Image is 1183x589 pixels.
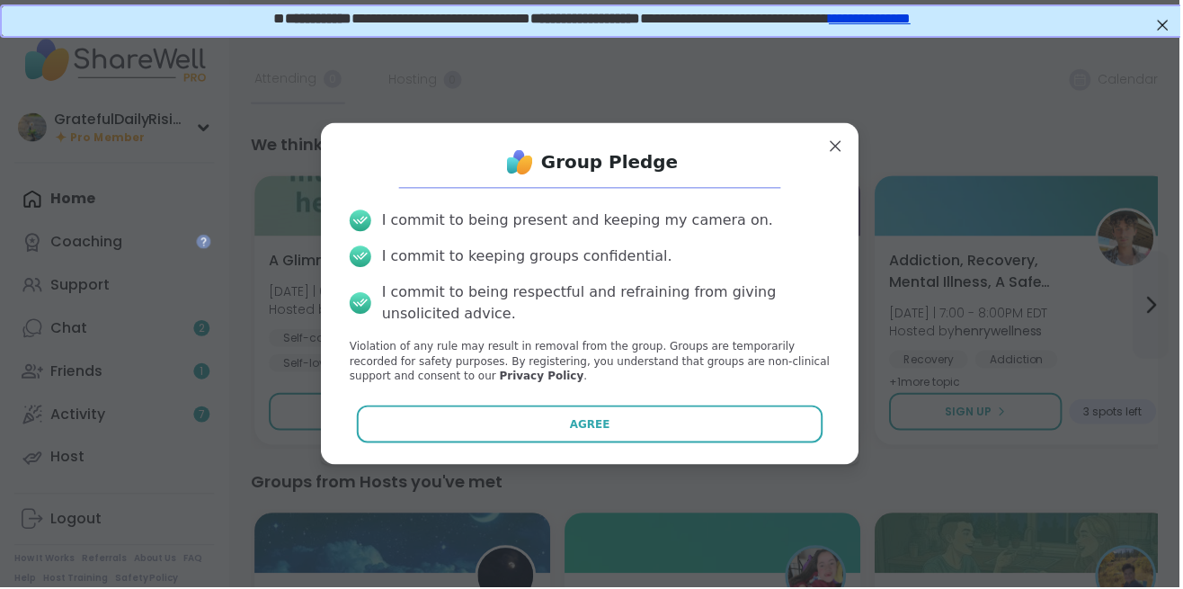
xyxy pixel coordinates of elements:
img: ShareWell Logo [503,145,539,181]
span: Agree [572,417,612,433]
div: I commit to being present and keeping my camera on. [383,210,775,232]
a: Privacy Policy [501,370,585,383]
div: I commit to being respectful and refraining from giving unsolicited advice. [383,282,832,326]
p: Violation of any rule may result in removal from the group. Groups are temporarily recorded for s... [351,340,832,385]
h1: Group Pledge [543,150,680,175]
iframe: Spotlight [197,235,211,249]
div: I commit to keeping groups confidential. [383,246,674,268]
button: Agree [358,406,826,444]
